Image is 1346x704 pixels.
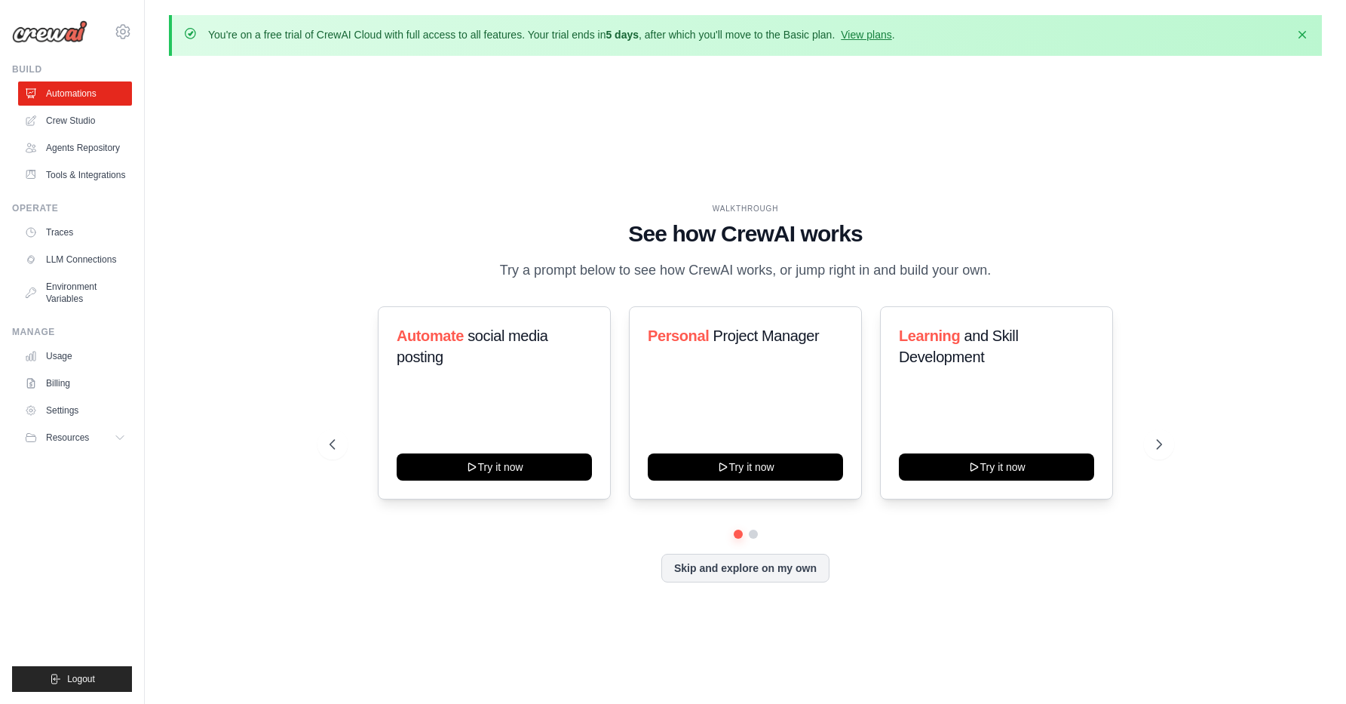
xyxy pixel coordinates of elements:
[18,81,132,106] a: Automations
[18,426,132,450] button: Resources
[661,554,829,583] button: Skip and explore on my own
[492,260,999,281] p: Try a prompt below to see how CrewAI works, or jump right in and build your own.
[12,20,87,43] img: Logo
[67,673,95,685] span: Logout
[18,109,132,133] a: Crew Studio
[648,453,843,481] button: Try it now
[12,666,132,692] button: Logout
[46,432,89,444] span: Resources
[841,29,891,41] a: View plans
[899,327,960,344] span: Learning
[12,63,132,75] div: Build
[330,220,1162,247] h1: See how CrewAI works
[397,453,592,481] button: Try it now
[12,202,132,214] div: Operate
[397,327,548,365] span: social media posting
[330,203,1162,214] div: WALKTHROUGH
[397,327,464,344] span: Automate
[18,275,132,311] a: Environment Variables
[18,163,132,187] a: Tools & Integrations
[899,453,1094,481] button: Try it now
[899,327,1018,365] span: and Skill Development
[12,326,132,338] div: Manage
[713,327,819,344] span: Project Manager
[606,29,639,41] strong: 5 days
[18,247,132,272] a: LLM Connections
[648,327,709,344] span: Personal
[18,371,132,395] a: Billing
[208,27,895,42] p: You're on a free trial of CrewAI Cloud with full access to all features. Your trial ends in , aft...
[18,136,132,160] a: Agents Repository
[18,344,132,368] a: Usage
[18,398,132,423] a: Settings
[18,220,132,244] a: Traces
